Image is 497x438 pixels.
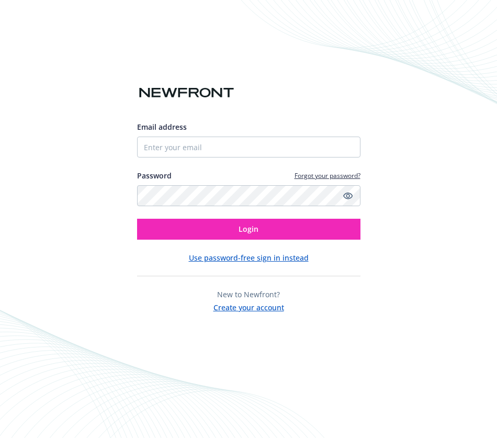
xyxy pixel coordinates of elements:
button: Use password-free sign in instead [189,252,309,263]
input: Enter your password [137,185,360,206]
a: Forgot your password? [295,171,360,180]
button: Create your account [213,300,284,313]
input: Enter your email [137,137,360,158]
button: Login [137,219,360,240]
span: Login [239,224,258,234]
span: Email address [137,122,187,132]
label: Password [137,170,172,181]
img: Newfront logo [137,84,236,102]
a: Show password [342,189,354,202]
span: New to Newfront? [217,289,280,299]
